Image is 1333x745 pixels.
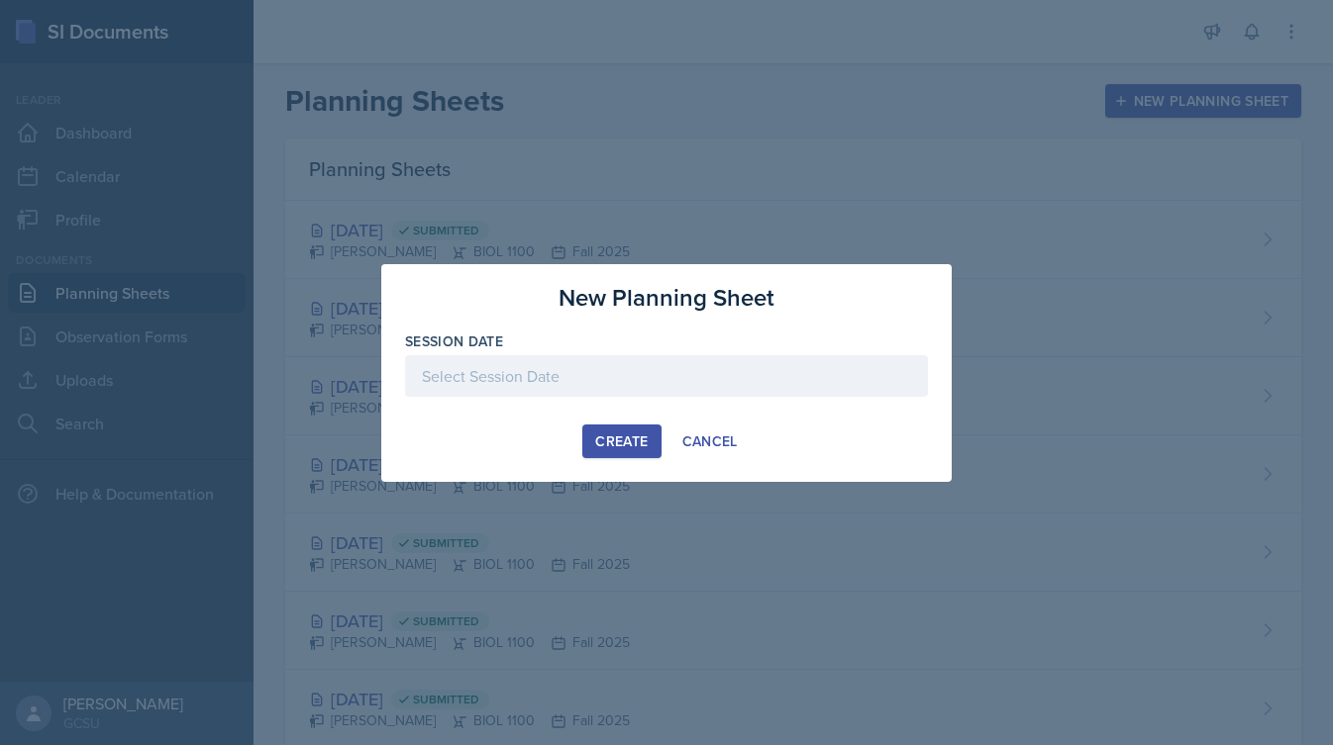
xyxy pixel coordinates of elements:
[595,433,648,449] div: Create
[582,424,661,458] button: Create
[669,424,751,458] button: Cancel
[559,280,774,316] h3: New Planning Sheet
[405,331,503,351] label: Session Date
[682,433,738,449] div: Cancel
